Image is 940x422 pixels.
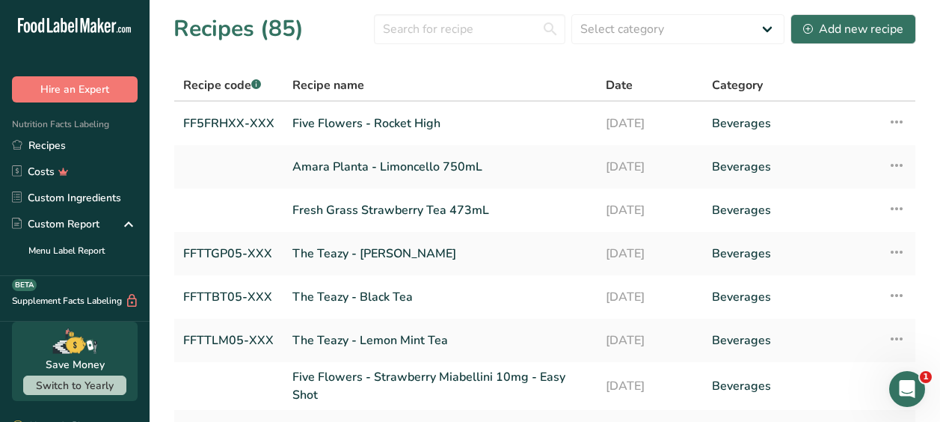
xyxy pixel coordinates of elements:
a: [DATE] [606,281,694,313]
span: Recipe name [292,76,364,94]
a: The Teazy - Lemon Mint Tea [292,325,588,356]
div: BETA [12,279,37,291]
a: Beverages [712,281,869,313]
a: FFTTGP05-XXX [183,238,274,269]
a: Beverages [712,108,869,139]
div: Custom Report [12,216,99,232]
a: [DATE] [606,238,694,269]
a: Amara Planta - Limoncello 750mL [292,151,588,183]
a: Beverages [712,368,869,404]
a: FF5FRHXX-XXX [183,108,274,139]
a: [DATE] [606,151,694,183]
a: Beverages [712,238,869,269]
a: [DATE] [606,108,694,139]
a: [DATE] [606,325,694,356]
a: The Teazy - [PERSON_NAME] [292,238,588,269]
a: The Teazy - Black Tea [292,281,588,313]
button: Hire an Expert [12,76,138,103]
h1: Recipes (85) [173,12,304,46]
a: Fresh Grass Strawberry Tea 473mL [292,195,588,226]
iframe: Intercom live chat [889,371,925,407]
button: Add new recipe [790,14,916,44]
div: Add new recipe [803,20,903,38]
a: Five Flowers - Strawberry Miabellini 10mg - Easy Shot [292,368,588,404]
span: 1 [920,371,932,383]
button: Switch to Yearly [23,376,126,395]
a: FFTTBT05-XXX [183,281,274,313]
a: Beverages [712,151,869,183]
span: Recipe code [183,77,261,94]
span: Switch to Yearly [36,379,114,393]
span: Category [712,76,763,94]
a: [DATE] [606,195,694,226]
div: Save Money [46,357,105,373]
span: Date [606,76,633,94]
input: Search for recipe [374,14,565,44]
a: Beverages [712,195,869,226]
a: Beverages [712,325,869,356]
a: [DATE] [606,368,694,404]
a: FFTTLM05-XXX [183,325,274,356]
a: Five Flowers - Rocket High [292,108,588,139]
